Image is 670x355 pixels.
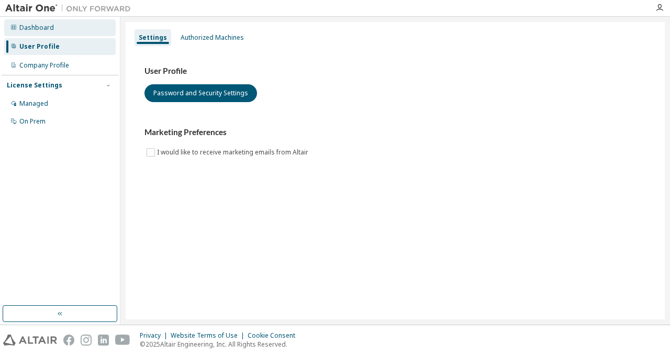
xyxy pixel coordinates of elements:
[19,24,54,32] div: Dashboard
[5,3,136,14] img: Altair One
[19,117,46,126] div: On Prem
[81,335,92,346] img: instagram.svg
[140,331,171,340] div: Privacy
[140,340,301,349] p: © 2025 Altair Engineering, Inc. All Rights Reserved.
[181,34,244,42] div: Authorized Machines
[115,335,130,346] img: youtube.svg
[3,335,57,346] img: altair_logo.svg
[19,61,69,70] div: Company Profile
[139,34,167,42] div: Settings
[98,335,109,346] img: linkedin.svg
[248,331,301,340] div: Cookie Consent
[144,84,257,102] button: Password and Security Settings
[144,66,646,76] h3: User Profile
[63,335,74,346] img: facebook.svg
[171,331,248,340] div: Website Terms of Use
[19,42,60,51] div: User Profile
[157,146,310,159] label: I would like to receive marketing emails from Altair
[144,127,646,138] h3: Marketing Preferences
[19,99,48,108] div: Managed
[7,81,62,90] div: License Settings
